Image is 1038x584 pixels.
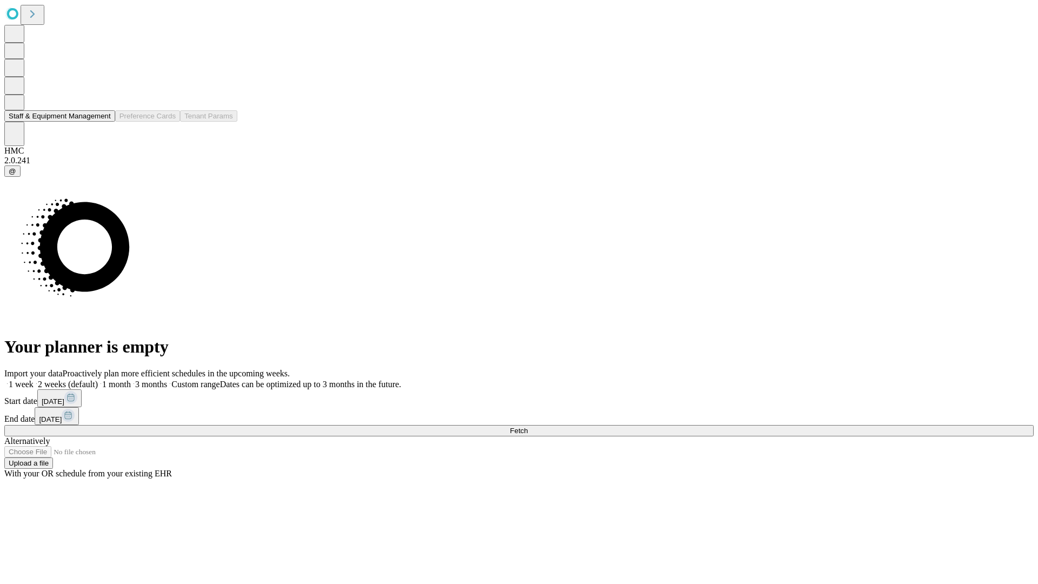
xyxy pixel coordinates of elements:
span: With your OR schedule from your existing EHR [4,469,172,478]
span: 2 weeks (default) [38,380,98,389]
button: [DATE] [37,389,82,407]
button: Tenant Params [180,110,237,122]
span: Dates can be optimized up to 3 months in the future. [220,380,401,389]
span: 3 months [135,380,167,389]
div: 2.0.241 [4,156,1034,165]
span: 1 month [102,380,131,389]
button: Staff & Equipment Management [4,110,115,122]
span: Alternatively [4,436,50,446]
span: Proactively plan more efficient schedules in the upcoming weeks. [63,369,290,378]
span: Custom range [171,380,219,389]
button: Fetch [4,425,1034,436]
span: @ [9,167,16,175]
span: 1 week [9,380,34,389]
button: Preference Cards [115,110,180,122]
span: [DATE] [39,415,62,423]
span: Import your data [4,369,63,378]
button: [DATE] [35,407,79,425]
button: @ [4,165,21,177]
div: Start date [4,389,1034,407]
span: [DATE] [42,397,64,406]
h1: Your planner is empty [4,337,1034,357]
div: End date [4,407,1034,425]
span: Fetch [510,427,528,435]
button: Upload a file [4,457,53,469]
div: HMC [4,146,1034,156]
